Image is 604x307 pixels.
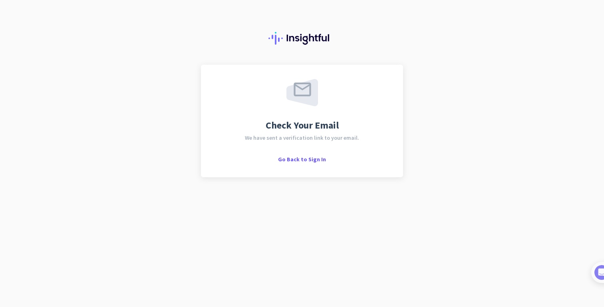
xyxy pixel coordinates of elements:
[286,79,318,106] img: email-sent
[268,32,336,45] img: Insightful
[245,135,359,141] span: We have sent a verification link to your email.
[266,121,339,130] span: Check Your Email
[278,156,326,163] span: Go Back to Sign In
